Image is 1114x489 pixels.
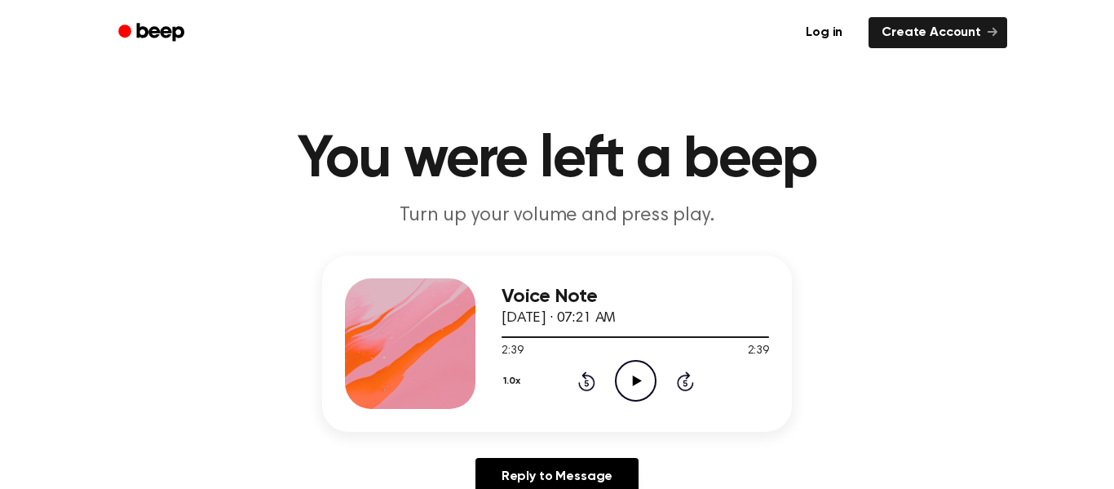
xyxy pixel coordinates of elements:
a: Beep [107,17,199,49]
button: 1.0x [502,367,526,395]
p: Turn up your volume and press play. [244,202,870,229]
a: Create Account [869,17,1007,48]
h3: Voice Note [502,286,769,308]
span: 2:39 [748,343,769,360]
span: 2:39 [502,343,523,360]
h1: You were left a beep [139,131,975,189]
span: [DATE] · 07:21 AM [502,311,616,326]
a: Log in [789,14,859,51]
